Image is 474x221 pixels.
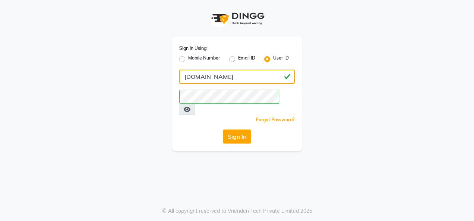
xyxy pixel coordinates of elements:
[179,90,279,104] input: Username
[179,70,295,84] input: Username
[223,129,251,144] button: Sign In
[188,55,220,64] label: Mobile Number
[256,117,295,122] a: Forgot Password?
[273,55,289,64] label: User ID
[179,45,208,52] label: Sign In Using:
[238,55,255,64] label: Email ID
[207,7,267,29] img: logo1.svg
